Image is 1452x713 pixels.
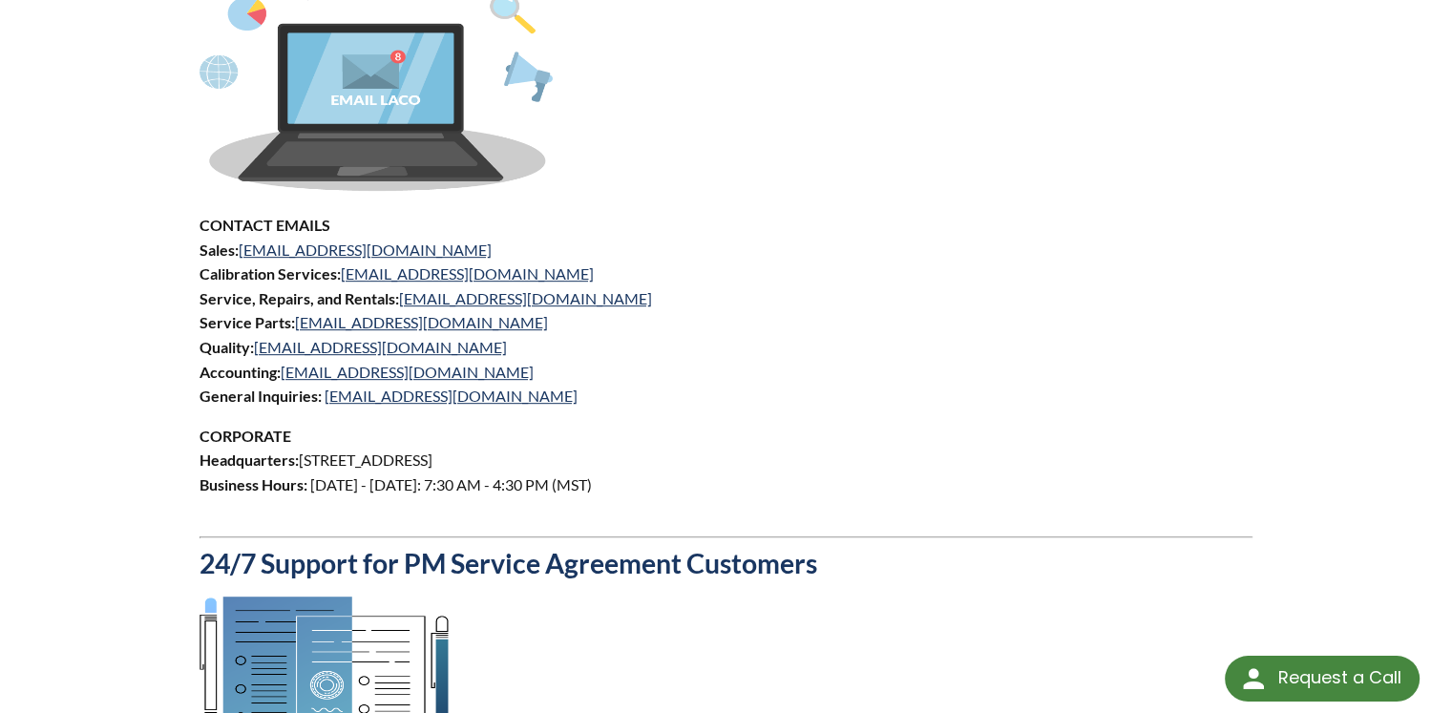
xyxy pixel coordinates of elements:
[200,547,817,579] strong: 24/7 Support for PM Service Agreement Customers
[1277,656,1400,700] div: Request a Call
[1225,656,1420,702] div: Request a Call
[200,451,299,469] strong: Headquarters:
[281,363,534,381] a: [EMAIL_ADDRESS][DOMAIN_NAME]
[239,241,492,259] a: [EMAIL_ADDRESS][DOMAIN_NAME]
[200,216,330,234] strong: CONTACT EMAILS
[200,313,295,331] strong: Service Parts:
[200,424,1253,521] p: [STREET_ADDRESS] [DATE] - [DATE]: 7:30 AM - 4:30 PM (MST)
[1238,663,1269,694] img: round button
[341,264,594,283] a: [EMAIL_ADDRESS][DOMAIN_NAME]
[200,264,341,283] strong: Calibration Services:
[200,427,291,445] strong: CORPORATE
[399,289,652,307] a: [EMAIL_ADDRESS][DOMAIN_NAME]
[200,241,239,259] strong: Sales:
[200,475,307,493] strong: Business Hours:
[325,387,578,405] a: [EMAIL_ADDRESS][DOMAIN_NAME]
[200,387,322,405] strong: General Inquiries:
[200,289,399,307] strong: Service, Repairs, and Rentals:
[254,338,507,356] a: [EMAIL_ADDRESS][DOMAIN_NAME]
[200,363,281,381] strong: Accounting:
[200,338,254,356] strong: Quality:
[295,313,548,331] a: [EMAIL_ADDRESS][DOMAIN_NAME]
